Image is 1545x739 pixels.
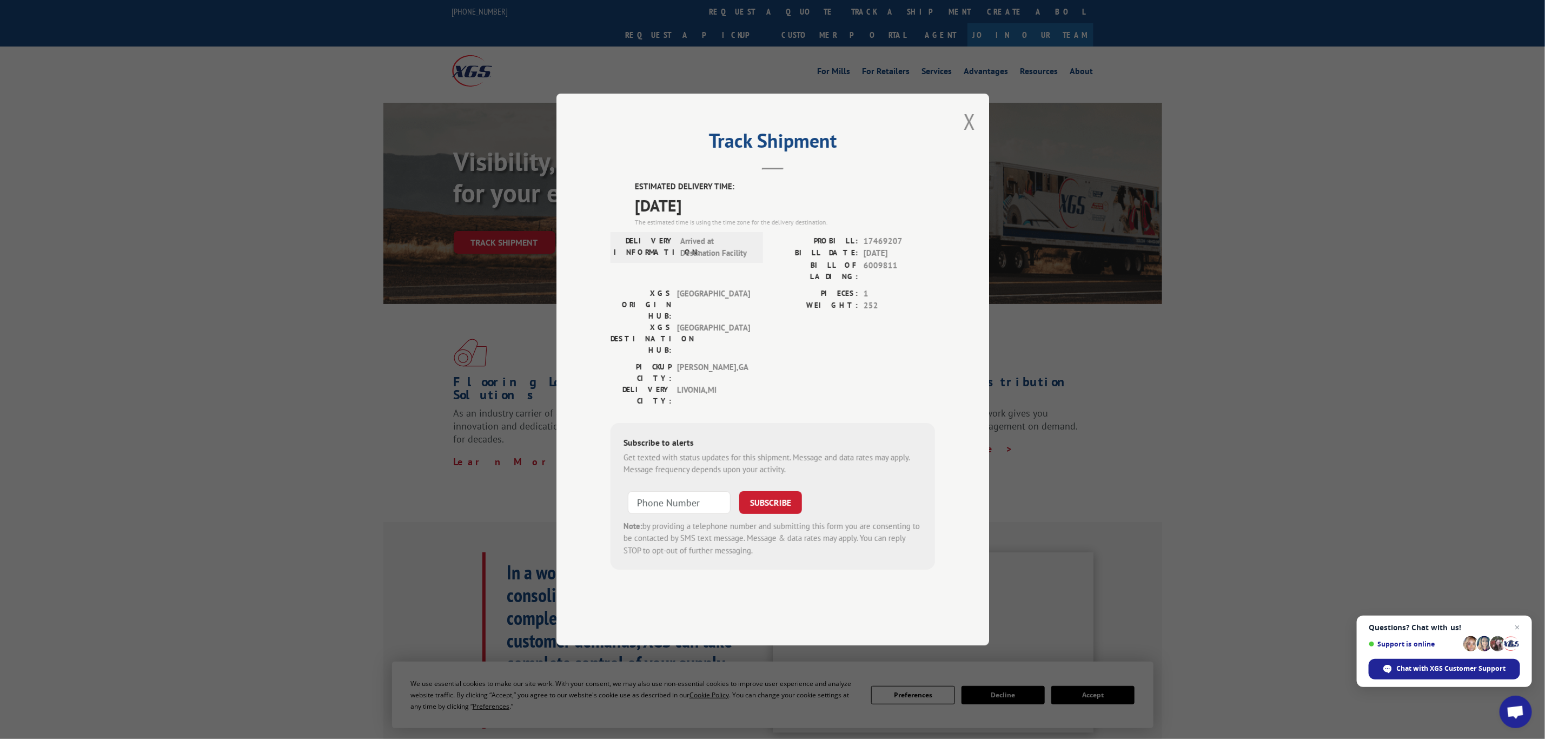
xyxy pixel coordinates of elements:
span: [PERSON_NAME] , GA [677,361,750,384]
div: by providing a telephone number and submitting this form you are consenting to be contacted by SM... [624,520,922,557]
span: Questions? Chat with us! [1369,623,1520,632]
span: Chat with XGS Customer Support [1369,659,1520,679]
button: Close modal [964,107,976,136]
label: ESTIMATED DELIVERY TIME: [635,181,935,193]
h2: Track Shipment [611,133,935,154]
label: DELIVERY CITY: [611,384,672,407]
div: The estimated time is using the time zone for the delivery destination. [635,217,935,227]
span: Chat with XGS Customer Support [1397,664,1506,674]
input: Phone Number [628,491,731,514]
span: [DATE] [635,193,935,217]
label: PROBILL: [773,235,858,248]
button: SUBSCRIBE [739,491,802,514]
span: [GEOGRAPHIC_DATA] [677,322,750,356]
label: DELIVERY INFORMATION: [614,235,675,260]
label: WEIGHT: [773,300,858,312]
span: [GEOGRAPHIC_DATA] [677,288,750,322]
span: 252 [864,300,935,312]
label: XGS ORIGIN HUB: [611,288,672,322]
span: 1 [864,288,935,300]
div: Get texted with status updates for this shipment. Message and data rates may apply. Message frequ... [624,452,922,476]
label: PIECES: [773,288,858,300]
span: LIVONIA , MI [677,384,750,407]
span: [DATE] [864,247,935,260]
label: PICKUP CITY: [611,361,672,384]
label: BILL DATE: [773,247,858,260]
span: 6009811 [864,260,935,282]
strong: Note: [624,521,642,531]
div: Subscribe to alerts [624,436,922,452]
span: Arrived at Destination Facility [680,235,753,260]
span: 17469207 [864,235,935,248]
a: Open chat [1500,696,1532,728]
span: Support is online [1369,640,1460,648]
label: BILL OF LADING: [773,260,858,282]
label: XGS DESTINATION HUB: [611,322,672,356]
